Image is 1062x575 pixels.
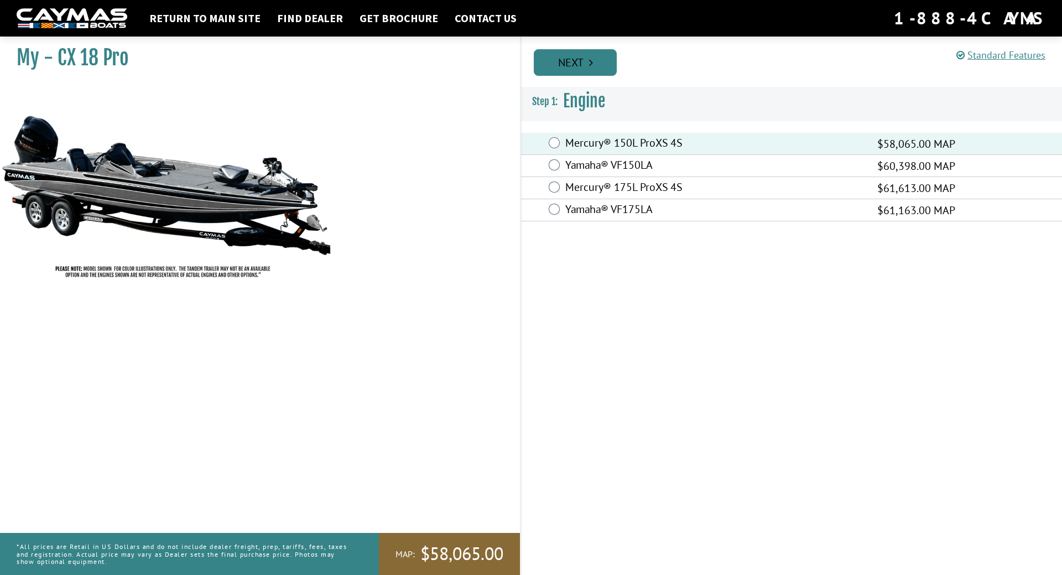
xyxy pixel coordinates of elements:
p: *All prices are Retail in US Dollars and do not include dealer freight, prep, tariffs, fees, taxe... [17,537,354,571]
label: Yamaha® VF150LA [565,158,863,174]
span: $58,065.00 MAP [877,136,955,152]
img: white-logo-c9c8dbefe5ff5ceceb0f0178aa75bf4bb51f6bca0971e226c86eb53dfe498488.png [17,8,127,29]
h3: Engine [521,81,1062,122]
a: Find Dealer [272,11,348,25]
span: $61,613.00 MAP [877,180,955,196]
a: Standard Features [956,49,1045,61]
a: Contact Us [449,11,522,25]
span: $61,163.00 MAP [877,202,955,219]
ul: Pagination [531,48,1062,76]
div: 1-888-4CAYMAS [894,6,1045,30]
a: Get Brochure [354,11,444,25]
label: Yamaha® VF175LA [565,203,863,219]
span: $58,065.00 [420,542,503,566]
h1: My - CX 18 Pro [17,45,492,70]
label: Mercury® 175L ProXS 4S [565,180,863,196]
span: $60,398.00 MAP [877,158,955,174]
label: Mercury® 150L ProXS 4S [565,136,863,152]
span: MAP: [395,548,415,560]
a: Next [534,49,617,76]
a: Return to main site [144,11,266,25]
a: MAP:$58,065.00 [379,533,520,575]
